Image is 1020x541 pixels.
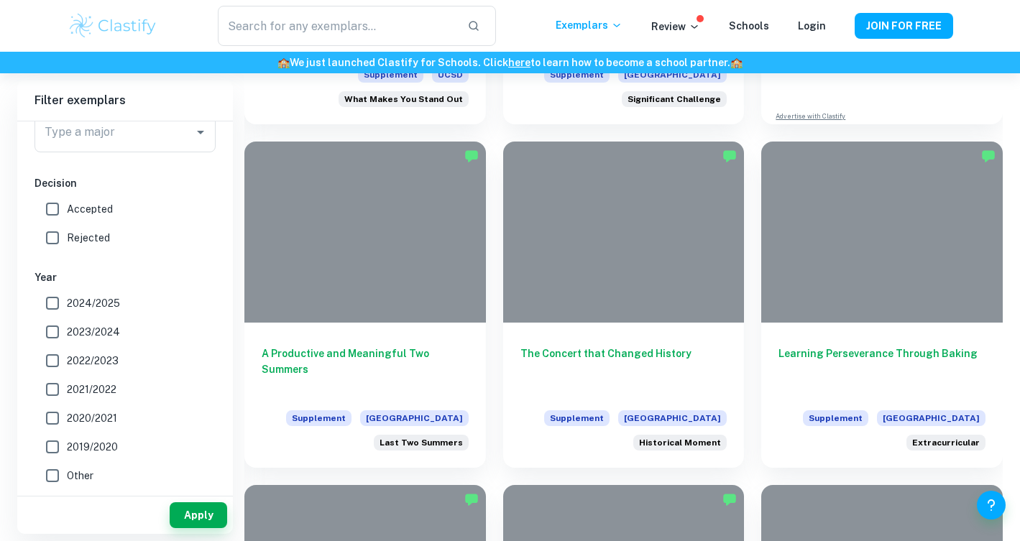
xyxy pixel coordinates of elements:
[67,201,113,217] span: Accepted
[170,502,227,528] button: Apply
[776,111,845,121] a: Advertise with Clastify
[729,20,769,32] a: Schools
[68,11,159,40] img: Clastify logo
[35,175,216,191] h6: Decision
[761,142,1003,468] a: Learning Perseverance Through BakingSupplement[GEOGRAPHIC_DATA]Briefly elaborate on one of your e...
[262,346,469,393] h6: A Productive and Meaningful Two Summers
[277,57,290,68] span: 🏫
[503,142,745,468] a: The Concert that Changed HistorySupplement[GEOGRAPHIC_DATA]What historical moment or event do you...
[877,410,985,426] span: [GEOGRAPHIC_DATA]
[730,57,743,68] span: 🏫
[855,13,953,39] button: JOIN FOR FREE
[906,435,985,450] div: Briefly elaborate on one of your extracurricular activities, a job you hold, or responsibilities ...
[67,410,117,426] span: 2020/2021
[798,20,826,32] a: Login
[286,410,352,426] span: Supplement
[556,17,622,33] p: Exemplars
[981,149,996,163] img: Marked
[190,122,211,142] button: Open
[339,91,469,107] div: Beyond what has already been shared in your application, what do you believe makes you a strong c...
[17,80,233,121] h6: Filter exemplars
[35,269,216,285] h6: Year
[639,436,721,449] span: Historical Moment
[544,67,610,83] span: Supplement
[803,410,868,426] span: Supplement
[67,439,118,455] span: 2019/2020
[618,410,727,426] span: [GEOGRAPHIC_DATA]
[244,142,486,468] a: A Productive and Meaningful Two SummersSupplement[GEOGRAPHIC_DATA]How did you spend your last two...
[432,67,469,83] span: UCSD
[464,149,479,163] img: Marked
[358,67,423,83] span: Supplement
[374,435,469,450] div: How did you spend your last two summers?
[544,410,610,426] span: Supplement
[67,230,110,246] span: Rejected
[218,6,455,46] input: Search for any exemplars...
[622,91,727,107] div: What is the most significant challenge that society faces today?
[977,491,1006,519] button: Help and Feedback
[628,93,721,106] span: Significant Challenge
[344,93,463,106] span: What Makes You Stand Out
[633,435,727,450] div: What historical moment or event do you wish you could have witnessed?
[464,492,479,507] img: Marked
[67,468,93,484] span: Other
[508,57,530,68] a: here
[618,67,727,83] span: [GEOGRAPHIC_DATA]
[520,346,727,393] h6: The Concert that Changed History
[778,346,985,393] h6: Learning Perseverance Through Baking
[912,436,980,449] span: Extracurricular
[722,492,737,507] img: Marked
[67,295,120,311] span: 2024/2025
[722,149,737,163] img: Marked
[3,55,1017,70] h6: We just launched Clastify for Schools. Click to learn how to become a school partner.
[67,382,116,397] span: 2021/2022
[360,410,469,426] span: [GEOGRAPHIC_DATA]
[67,324,120,340] span: 2023/2024
[651,19,700,34] p: Review
[380,436,463,449] span: Last Two Summers
[67,353,119,369] span: 2022/2023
